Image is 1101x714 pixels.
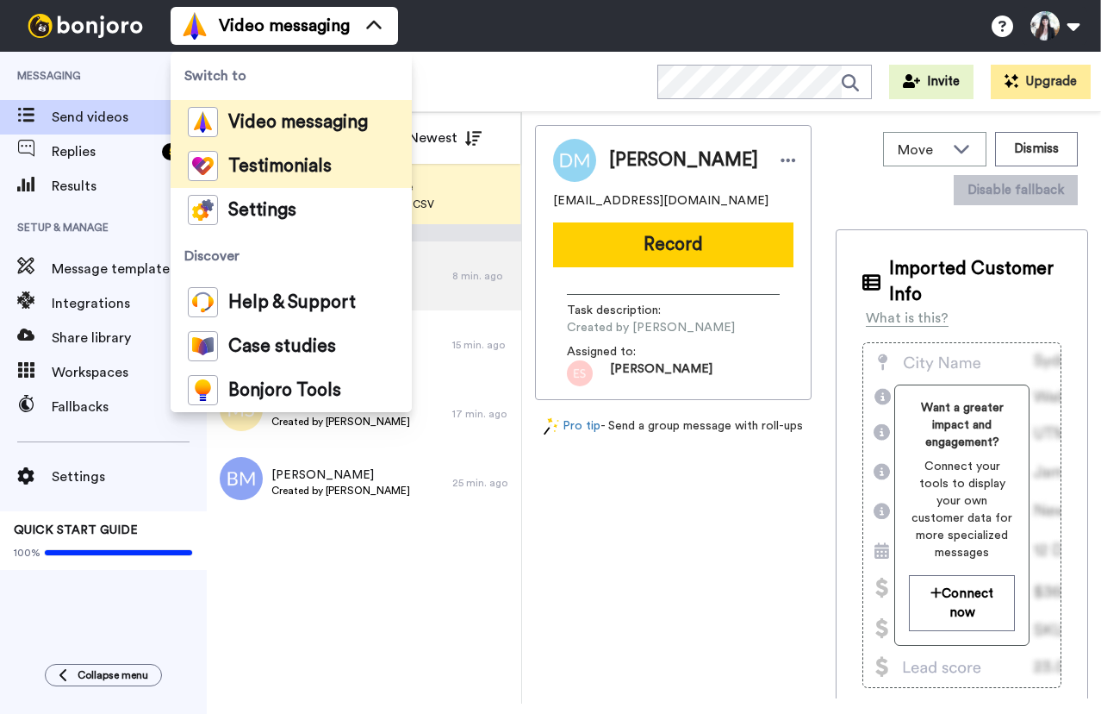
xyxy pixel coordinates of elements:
span: Help & Support [228,294,356,311]
div: 25 min. ago [452,476,513,490]
span: Want a greater impact and engagement? [909,399,1016,451]
span: Settings [52,467,207,487]
button: Collapse menu [45,664,162,686]
span: Video messaging [228,114,368,131]
span: [PERSON_NAME] [609,147,758,173]
span: Message template [52,259,207,279]
img: tm-color.svg [188,151,218,181]
span: Created by [PERSON_NAME] [271,484,410,498]
span: Video messaging [219,14,350,38]
span: Fallbacks [52,397,207,417]
div: 15 min. ago [452,338,513,352]
img: vm-color.svg [188,107,218,137]
span: Connect your tools to display your own customer data for more specialized messages [909,458,1016,561]
span: 100% [14,546,40,560]
div: 17 min. ago [452,407,513,421]
span: Settings [228,202,296,219]
span: Created by [PERSON_NAME] [271,415,410,429]
span: [PERSON_NAME] [610,360,712,386]
a: Testimonials [171,144,412,188]
span: Collapse menu [78,668,148,682]
button: Connect now [909,575,1016,631]
img: Image of Darwin Martinez [553,139,596,182]
span: [PERSON_NAME] [271,467,410,484]
div: What is this? [866,308,949,329]
a: Case studies [171,324,412,368]
img: magic-wand.svg [544,417,559,435]
span: Case studies [228,338,336,355]
img: bm.png [220,457,263,500]
a: Pro tip [544,417,600,435]
span: Workspaces [52,362,207,383]
img: help-and-support-colored.svg [188,287,218,317]
span: Move [898,140,944,160]
div: - Send a group message with roll-ups [535,417,812,435]
span: Created by [PERSON_NAME] [567,319,735,336]
img: bj-tools-colored.svg [188,375,218,405]
button: Newest [395,121,495,155]
button: Record [553,222,793,267]
div: 8 min. ago [452,269,513,283]
span: [EMAIL_ADDRESS][DOMAIN_NAME] [553,192,768,210]
button: Dismiss [995,132,1078,166]
span: Integrations [52,293,207,314]
span: Share library [52,328,207,348]
span: Send videos [52,107,207,128]
img: settings-colored.svg [188,195,218,225]
span: QUICK START GUIDE [14,524,138,536]
a: Bonjoro Tools [171,368,412,412]
span: Assigned to: [567,343,687,360]
img: 99d46333-7e37-474d-9b1c-0ea629eb1775.png [567,360,593,386]
button: Upgrade [991,65,1091,99]
span: Replies [52,141,155,162]
span: Task description : [567,302,687,319]
button: Disable fallback [954,175,1078,205]
img: bj-logo-header-white.svg [21,14,150,38]
img: case-study-colored.svg [188,331,218,361]
button: Invite [889,65,973,99]
span: Testimonials [228,158,332,175]
img: vm-color.svg [181,12,208,40]
span: Imported Customer Info [889,256,1061,308]
a: Settings [171,188,412,232]
span: Results [52,176,207,197]
div: 52 [162,143,190,160]
span: Discover [171,232,412,280]
span: Bonjoro Tools [228,382,341,399]
span: Switch to [171,52,412,100]
a: Video messaging [171,100,412,144]
a: Help & Support [171,280,412,324]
